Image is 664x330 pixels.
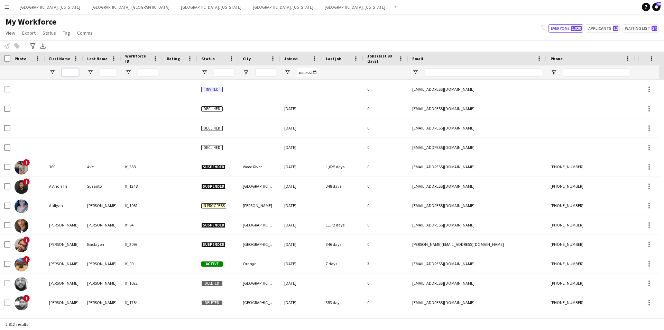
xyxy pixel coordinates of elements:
div: [EMAIL_ADDRESS][DOMAIN_NAME] [408,177,546,196]
span: Declined [201,106,223,112]
span: Declined [201,145,223,150]
div: 0 [363,138,408,157]
span: Status [43,30,56,36]
button: Open Filter Menu [284,69,290,75]
span: 28 [656,2,661,6]
span: Comms [77,30,93,36]
div: 360 [45,157,83,176]
span: 1,020 [571,26,582,31]
div: 0 [363,80,408,99]
div: lf_99 [121,254,163,273]
img: Aaron Campbell [15,277,28,291]
div: [PERSON_NAME] [45,215,83,234]
div: [DATE] [280,118,322,137]
div: lf_94 [121,215,163,234]
div: [EMAIL_ADDRESS][DOMAIN_NAME] [408,215,546,234]
app-action-btn: Export XLSX [39,42,47,50]
div: [DATE] [280,235,322,254]
input: Joined Filter Input [297,68,317,77]
div: [EMAIL_ADDRESS][DOMAIN_NAME] [408,196,546,215]
div: [PERSON_NAME] [45,254,83,273]
button: Open Filter Menu [125,69,131,75]
button: Waiting list34 [622,24,658,33]
img: A Andri Tri Susanto [15,180,28,194]
button: Open Filter Menu [201,69,207,75]
div: [EMAIL_ADDRESS][DOMAIN_NAME] [408,274,546,293]
input: Row Selection is disabled for this row (unchecked) [4,86,10,92]
span: ! [23,159,30,166]
button: Open Filter Menu [551,69,557,75]
div: [GEOGRAPHIC_DATA] [239,293,280,312]
img: Aamir Yusuf [15,219,28,233]
span: Export [22,30,36,36]
div: [GEOGRAPHIC_DATA] [239,235,280,254]
div: [PHONE_NUMBER] [546,177,635,196]
span: Last job [326,56,341,61]
div: [DATE] [280,215,322,234]
div: [EMAIL_ADDRESS][DOMAIN_NAME] [408,80,546,99]
span: Suspended [201,164,225,170]
img: Aaron Baclayon [15,238,28,252]
a: 28 [652,3,661,11]
span: Deleted [201,300,223,305]
span: Status [201,56,215,61]
div: [EMAIL_ADDRESS][DOMAIN_NAME] [408,254,546,273]
div: [PHONE_NUMBER] [546,274,635,293]
div: lf_658 [121,157,163,176]
span: Photo [15,56,26,61]
div: [DATE] [280,293,322,312]
img: Aaliyah Bennett [15,199,28,213]
button: [GEOGRAPHIC_DATA], [GEOGRAPHIC_DATA] [86,0,175,14]
span: Invited [201,87,223,92]
div: 0 [363,99,408,118]
span: ! [23,256,30,263]
div: 348 days [322,177,363,196]
div: lf_1784 [121,293,163,312]
div: 1,172 days [322,215,363,234]
button: Open Filter Menu [243,69,249,75]
div: [EMAIL_ADDRESS][DOMAIN_NAME] [408,157,546,176]
div: 0 [363,157,408,176]
span: ! [23,178,30,185]
span: Deleted [201,281,223,286]
button: [GEOGRAPHIC_DATA], [US_STATE] [319,0,391,14]
div: [PERSON_NAME] [83,215,121,234]
span: Jobs (last 90 days) [367,53,396,64]
app-action-btn: Advanced filters [29,42,37,50]
input: Status Filter Input [214,68,234,77]
div: lf_2093 [121,235,163,254]
span: Joined [284,56,298,61]
div: [PHONE_NUMBER] [546,293,635,312]
span: 12 [613,26,618,31]
div: [PERSON_NAME] [83,293,121,312]
div: lf_1248 [121,177,163,196]
span: Workforce ID [125,53,150,64]
span: Suspended [201,242,225,247]
div: 7 days [322,254,363,273]
div: [EMAIL_ADDRESS][DOMAIN_NAME] [408,293,546,312]
span: Declined [201,126,223,131]
span: Active [201,261,223,267]
button: Open Filter Menu [49,69,55,75]
div: [PERSON_NAME] [83,274,121,293]
div: [DATE] [280,99,322,118]
a: Status [40,28,59,37]
div: [GEOGRAPHIC_DATA] [239,177,280,196]
input: Row Selection is disabled for this row (unchecked) [4,280,10,286]
div: [DATE] [280,177,322,196]
span: Email [412,56,423,61]
input: Workforce ID Filter Input [138,68,158,77]
div: 3 [363,254,408,273]
span: In progress [201,203,226,208]
input: Last Name Filter Input [100,68,117,77]
div: [EMAIL_ADDRESS][DOMAIN_NAME] [408,118,546,137]
div: Ave [83,157,121,176]
button: Applicants12 [586,24,620,33]
div: 0 [363,293,408,312]
input: City Filter Input [255,68,276,77]
div: 0 [363,235,408,254]
a: Tag [60,28,73,37]
div: [EMAIL_ADDRESS][DOMAIN_NAME] [408,138,546,157]
img: 360 Ave [15,161,28,175]
span: First Name [49,56,70,61]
